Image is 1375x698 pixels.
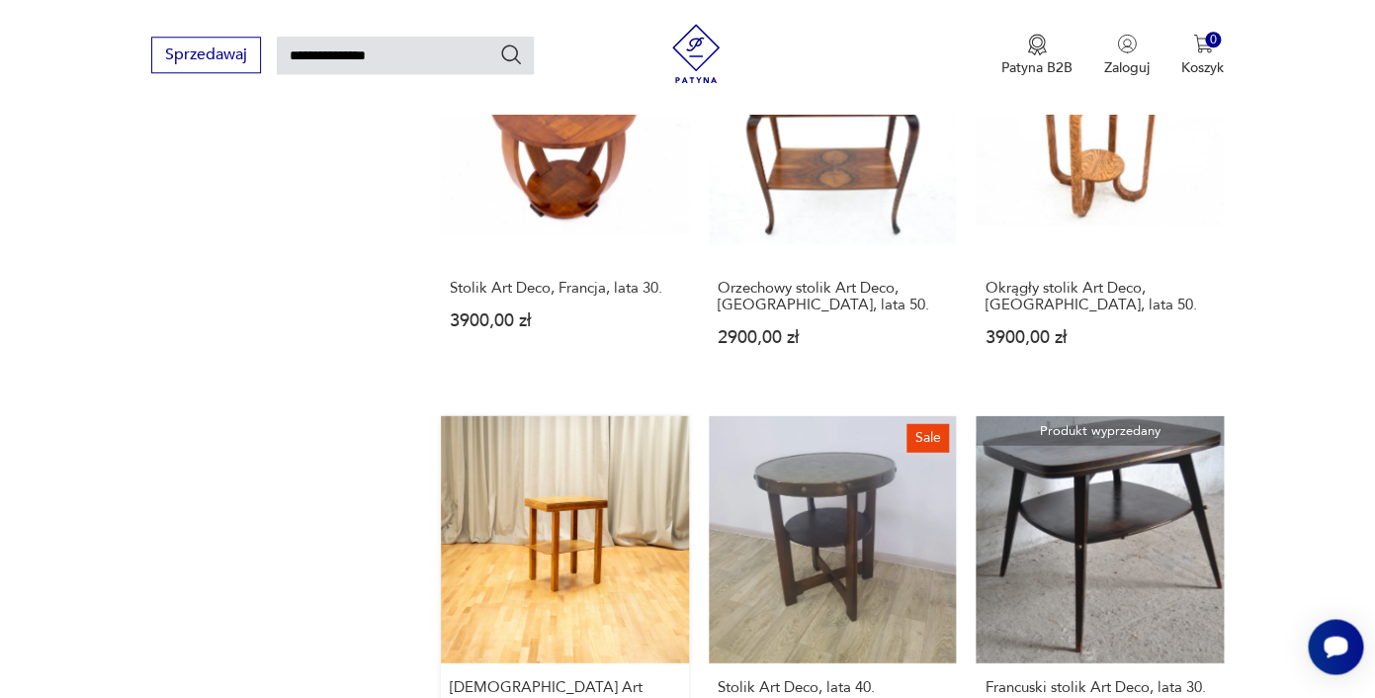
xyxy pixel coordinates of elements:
img: Ikonka użytkownika [1117,34,1137,53]
h3: Okrągły stolik Art Deco, [GEOGRAPHIC_DATA], lata 50. [985,279,1215,312]
a: Orzechowy stolik Art Deco, Polska, lata 50.Orzechowy stolik Art Deco, [GEOGRAPHIC_DATA], lata 50.... [709,15,957,384]
h3: Stolik Art Deco, Francja, lata 30. [450,279,680,296]
button: Patyna B2B [1001,34,1073,77]
a: Sprzedawaj [151,49,261,63]
a: Okrągły stolik Art Deco, Polska, lata 50.Okrągły stolik Art Deco, [GEOGRAPHIC_DATA], lata 50.3900... [976,15,1224,384]
button: Szukaj [499,43,523,66]
a: Stolik Art Deco, Francja, lata 30.Stolik Art Deco, Francja, lata 30.3900,00 zł [441,15,689,384]
button: Sprzedawaj [151,37,261,73]
p: 3900,00 zł [450,311,680,328]
h3: Orzechowy stolik Art Deco, [GEOGRAPHIC_DATA], lata 50. [718,279,948,312]
div: 0 [1205,32,1222,48]
iframe: Smartsupp widget button [1308,619,1363,674]
p: Koszyk [1181,58,1224,77]
p: 2900,00 zł [718,328,948,345]
button: Zaloguj [1104,34,1150,77]
a: Ikona medaluPatyna B2B [1001,34,1073,77]
p: Patyna B2B [1001,58,1073,77]
img: Patyna - sklep z meblami i dekoracjami vintage [666,24,726,83]
h3: Francuski stolik Art Deco, lata 30. [985,678,1215,695]
button: 0Koszyk [1181,34,1224,77]
img: Ikona koszyka [1193,34,1213,53]
p: Zaloguj [1104,58,1150,77]
h3: Stolik Art Deco, lata 40. [718,678,948,695]
p: 3900,00 zł [985,328,1215,345]
img: Ikona medalu [1027,34,1047,55]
